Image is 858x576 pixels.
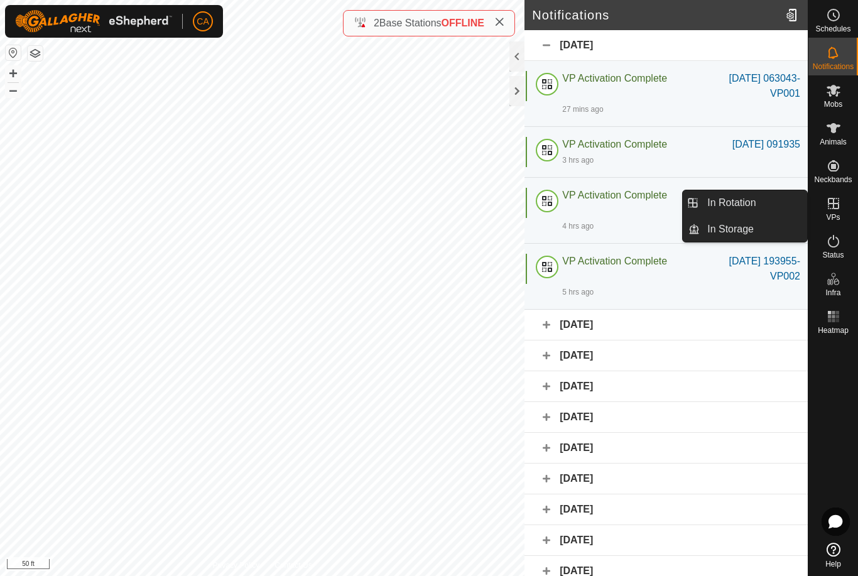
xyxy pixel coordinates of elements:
[562,190,667,200] span: VP Activation Complete
[6,45,21,60] button: Reset Map
[524,340,808,371] div: [DATE]
[818,327,849,334] span: Heatmap
[374,18,379,28] span: 2
[707,195,756,210] span: In Rotation
[524,494,808,525] div: [DATE]
[825,560,841,568] span: Help
[28,46,43,61] button: Map Layers
[814,176,852,183] span: Neckbands
[562,104,603,115] div: 27 mins ago
[683,217,807,242] li: In Storage
[820,138,847,146] span: Animals
[274,560,312,571] a: Contact Us
[524,371,808,402] div: [DATE]
[705,71,801,101] div: [DATE] 063043-VP001
[822,251,844,259] span: Status
[562,256,667,266] span: VP Activation Complete
[562,73,667,84] span: VP Activation Complete
[197,15,209,28] span: CA
[442,18,484,28] span: OFFLINE
[824,101,842,108] span: Mobs
[700,190,807,215] a: In Rotation
[524,525,808,556] div: [DATE]
[213,560,260,571] a: Privacy Policy
[562,139,667,149] span: VP Activation Complete
[562,286,594,298] div: 5 hrs ago
[705,254,801,284] div: [DATE] 193955-VP002
[732,137,800,152] div: [DATE] 091935
[524,433,808,464] div: [DATE]
[826,214,840,221] span: VPs
[532,8,781,23] h2: Notifications
[705,188,801,218] div: [DATE] 193955-VP003
[6,82,21,97] button: –
[524,402,808,433] div: [DATE]
[379,18,442,28] span: Base Stations
[562,220,594,232] div: 4 hrs ago
[825,289,840,296] span: Infra
[562,155,594,166] div: 3 hrs ago
[15,10,172,33] img: Gallagher Logo
[524,30,808,61] div: [DATE]
[815,25,850,33] span: Schedules
[808,538,858,573] a: Help
[813,63,854,70] span: Notifications
[524,464,808,494] div: [DATE]
[6,66,21,81] button: +
[524,310,808,340] div: [DATE]
[683,190,807,215] li: In Rotation
[707,222,754,237] span: In Storage
[700,217,807,242] a: In Storage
